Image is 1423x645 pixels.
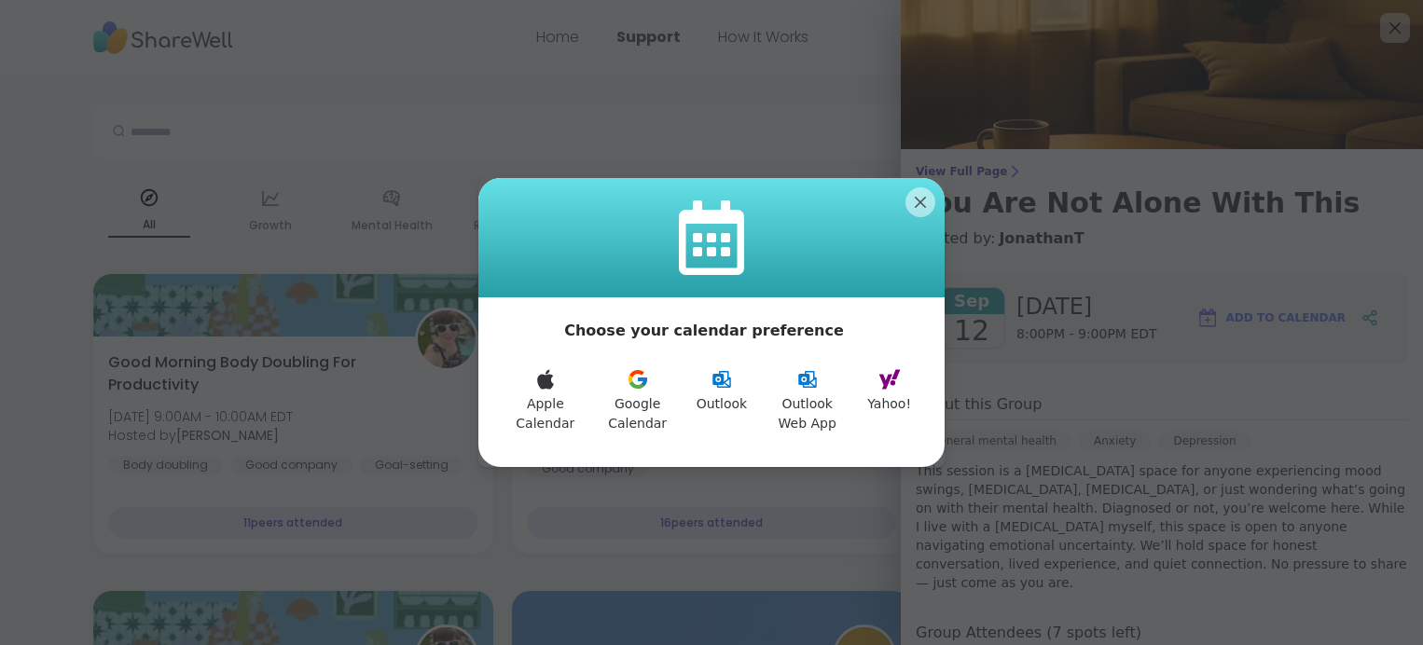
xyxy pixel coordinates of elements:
[590,357,685,445] button: Google Calendar
[501,357,590,445] button: Apple Calendar
[564,320,844,342] p: Choose your calendar preference
[685,357,759,445] button: Outlook
[856,357,922,445] button: Yahoo!
[758,357,856,445] button: Outlook Web App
